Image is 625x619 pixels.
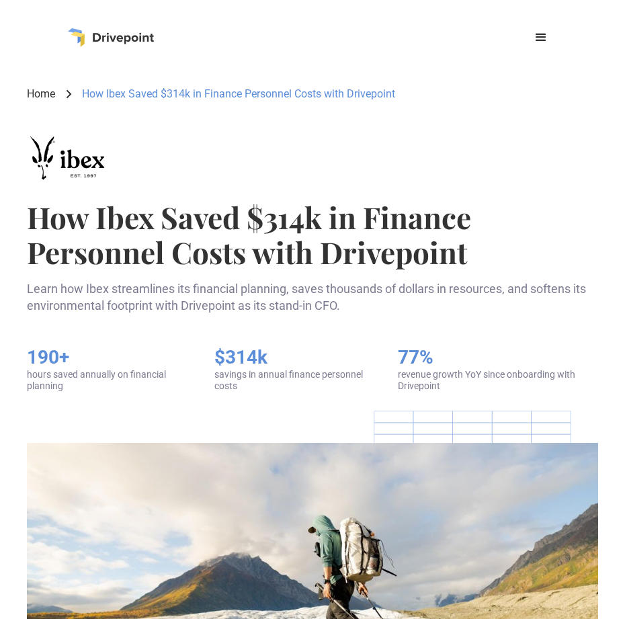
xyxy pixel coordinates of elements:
p: Learn how Ibex streamlines its financial planning, saves thousands of dollars in resources, and s... [27,280,598,314]
h1: How Ibex Saved $314k in Finance Personnel Costs with Drivepoint [27,200,598,270]
h5: 190+ [27,346,187,369]
h5: $314k [214,346,371,369]
h5: 77% [398,346,598,369]
div: How Ibex Saved $314k in Finance Personnel Costs with Drivepoint [82,87,395,101]
div: revenue growth YoY since onboarding with Drivepoint [398,369,598,392]
div: hours saved annually on financial planning [27,369,187,392]
a: home [68,28,154,47]
div: menu [525,22,557,54]
a: Home [27,87,55,101]
div: savings in annual finance personnel costs [214,369,371,392]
